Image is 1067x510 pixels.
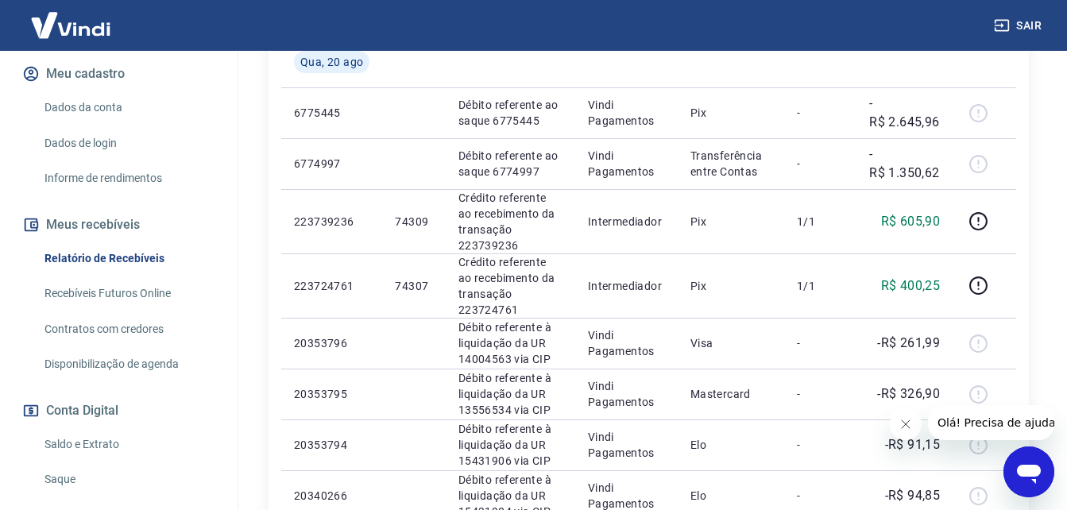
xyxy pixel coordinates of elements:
a: Disponibilização de agenda [38,348,218,381]
p: R$ 400,25 [881,276,941,296]
button: Meu cadastro [19,56,218,91]
p: Elo [690,488,771,504]
a: Dados da conta [38,91,218,124]
p: Pix [690,105,771,121]
p: Débito referente à liquidação da UR 14004563 via CIP [458,319,562,367]
p: 20353796 [294,335,369,351]
p: Intermediador [588,214,665,230]
p: 6774997 [294,156,369,172]
p: Débito referente ao saque 6775445 [458,97,562,129]
p: R$ 605,90 [881,212,941,231]
p: -R$ 91,15 [885,435,941,454]
p: - [797,105,844,121]
iframe: Mensagem da empresa [928,405,1054,440]
p: 20353795 [294,386,369,402]
img: Vindi [19,1,122,49]
button: Meus recebíveis [19,207,218,242]
span: Olá! Precisa de ajuda? [10,11,133,24]
a: Relatório de Recebíveis [38,242,218,275]
p: - [797,488,844,504]
a: Saque [38,463,218,496]
p: Intermediador [588,278,665,294]
iframe: Botão para abrir a janela de mensagens [1003,446,1054,497]
p: 74309 [395,214,432,230]
p: - [797,386,844,402]
a: Saldo e Extrato [38,428,218,461]
p: Transferência entre Contas [690,148,771,180]
p: - [797,437,844,453]
p: 74307 [395,278,432,294]
p: Crédito referente ao recebimento da transação 223739236 [458,190,562,253]
p: -R$ 2.645,96 [869,94,940,132]
p: 223724761 [294,278,369,294]
p: - [797,335,844,351]
p: -R$ 326,90 [877,384,940,404]
p: Elo [690,437,771,453]
p: Vindi Pagamentos [588,97,665,129]
a: Recebíveis Futuros Online [38,277,218,310]
p: Débito referente à liquidação da UR 13556534 via CIP [458,370,562,418]
iframe: Fechar mensagem [890,408,922,440]
p: 223739236 [294,214,369,230]
a: Dados de login [38,127,218,160]
p: Pix [690,278,771,294]
p: Vindi Pagamentos [588,429,665,461]
p: 6775445 [294,105,369,121]
p: -R$ 94,85 [885,486,941,505]
p: Vindi Pagamentos [588,148,665,180]
p: Mastercard [690,386,771,402]
p: Vindi Pagamentos [588,327,665,359]
p: Débito referente à liquidação da UR 15431906 via CIP [458,421,562,469]
p: Vindi Pagamentos [588,378,665,410]
a: Informe de rendimentos [38,162,218,195]
p: Pix [690,214,771,230]
p: Débito referente ao saque 6774997 [458,148,562,180]
p: 1/1 [797,214,844,230]
p: 20353794 [294,437,369,453]
p: - [797,156,844,172]
p: Visa [690,335,771,351]
p: -R$ 261,99 [877,334,940,353]
p: 20340266 [294,488,369,504]
button: Sair [991,11,1048,41]
span: Qua, 20 ago [300,54,363,70]
button: Conta Digital [19,393,218,428]
p: Crédito referente ao recebimento da transação 223724761 [458,254,562,318]
p: -R$ 1.350,62 [869,145,940,183]
p: 1/1 [797,278,844,294]
a: Contratos com credores [38,313,218,346]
